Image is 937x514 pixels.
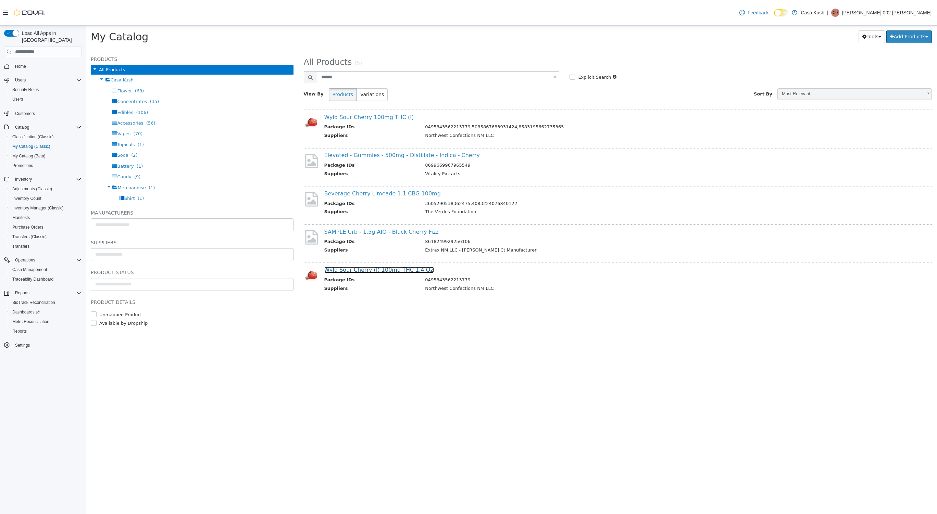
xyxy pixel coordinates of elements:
p: | [827,9,828,17]
button: Reports [12,289,32,297]
span: Inventory Manager (Classic) [10,204,82,212]
span: Adjustments (Classic) [10,185,82,193]
span: My Catalog (Beta) [12,153,46,159]
span: (1) [52,116,58,121]
button: Classification (Classic) [7,132,84,142]
span: Concentrates [32,73,61,78]
button: Transfers (Classic) [7,232,84,242]
td: The Verdes Foundation [334,183,813,191]
span: Reports [12,329,27,334]
span: Reports [10,327,82,335]
button: Products [243,63,271,75]
span: Inventory Manager (Classic) [12,205,64,211]
button: Inventory [12,175,35,183]
td: 0495843562213779 [334,251,813,259]
span: (56) [61,95,70,100]
span: Dashboards [12,309,40,315]
span: (70) [48,105,57,111]
span: Reports [12,289,82,297]
span: Cash Management [12,267,47,272]
span: Adjustments (Classic) [12,186,52,192]
span: Battery [32,138,48,143]
span: Sort By [668,66,687,71]
h5: Suppliers [5,213,208,221]
th: Suppliers [239,183,335,191]
span: (1) [52,170,58,175]
a: Traceabilty Dashboard [10,275,56,283]
span: My Catalog [5,5,63,17]
button: Promotions [7,161,84,170]
a: Transfers [10,242,32,250]
span: Settings [12,341,82,349]
span: Security Roles [12,87,39,92]
span: Customers [12,109,82,117]
span: Dashboards [10,308,82,316]
span: Cash Management [10,266,82,274]
span: Catalog [12,123,82,131]
a: Promotions [10,162,36,170]
span: (9) [49,149,55,154]
button: Tools [773,5,799,17]
a: Customers [12,110,38,118]
th: Suppliers [239,145,335,153]
td: 8699669967965549 [334,136,813,145]
span: Catalog [15,125,29,130]
span: All Products [218,32,266,41]
span: (2) [46,127,52,132]
a: BioTrack Reconciliation [10,298,58,307]
span: Security Roles [10,86,82,94]
nav: Complex example [4,59,82,368]
span: Users [12,97,23,102]
span: Vapes [32,105,45,111]
button: Operations [12,256,38,264]
span: (68) [49,63,59,68]
a: Inventory Count [10,194,44,203]
span: Inventory Count [12,196,41,201]
span: Shirt [39,170,49,175]
a: My Catalog (Classic) [10,142,53,151]
label: Explicit Search [491,48,525,55]
button: Users [12,76,28,84]
span: (1) [51,138,57,143]
span: Classification (Classic) [10,133,82,141]
a: Feedback [737,6,771,20]
button: Reports [1,288,84,298]
td: 3605290538362475,4083224076840122 [334,175,813,183]
a: Manifests [10,214,33,222]
span: My Catalog (Classic) [10,142,82,151]
button: Home [1,61,84,71]
a: Dashboards [7,307,84,317]
button: Security Roles [7,85,84,94]
td: Northwest Confections NM LLC [334,259,813,268]
span: (106) [50,84,62,89]
a: Users [10,95,26,103]
th: Package IDs [239,213,335,221]
span: Load All Apps in [GEOGRAPHIC_DATA] [19,30,82,43]
th: Package IDs [239,175,335,183]
a: Elevated - Gummies - 500mg - Distillate - Indica - Cherry [239,126,394,133]
label: Available by Dropship [12,294,62,301]
a: Purchase Orders [10,223,46,231]
button: Users [7,94,84,104]
button: Adjustments (Classic) [7,184,84,194]
img: missing-image.png [218,127,234,144]
span: Inventory Count [10,194,82,203]
span: Manifests [12,215,30,220]
img: missing-image.png [218,203,234,220]
a: Classification (Classic) [10,133,57,141]
th: Package IDs [239,136,335,145]
a: Security Roles [10,86,41,94]
span: Promotions [10,162,82,170]
span: Transfers (Classic) [10,233,82,241]
span: Reports [15,290,29,296]
button: Variations [271,63,302,75]
button: Cash Management [7,265,84,274]
a: Wyld Sour Cherry 100mg THC (I) [239,88,328,95]
span: Traceabilty Dashboard [10,275,82,283]
span: C0 [833,9,838,17]
span: BioTrack Reconciliation [10,298,82,307]
button: Inventory Manager (Classic) [7,203,84,213]
button: BioTrack Reconciliation [7,298,84,307]
span: Transfers [12,244,29,249]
